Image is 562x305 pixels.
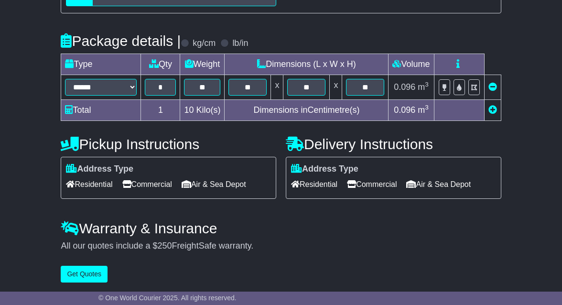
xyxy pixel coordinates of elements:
[180,100,225,121] td: Kilo(s)
[425,104,429,111] sup: 3
[98,294,237,302] span: © One World Courier 2025. All rights reserved.
[347,177,397,192] span: Commercial
[182,177,246,192] span: Air & Sea Depot
[394,105,415,115] span: 0.096
[141,100,180,121] td: 1
[406,177,471,192] span: Air & Sea Depot
[330,75,342,100] td: x
[418,105,429,115] span: m
[394,82,415,92] span: 0.096
[61,100,141,121] td: Total
[180,54,225,75] td: Weight
[61,266,108,283] button: Get Quotes
[193,38,216,49] label: kg/cm
[271,75,283,100] td: x
[488,105,497,115] a: Add new item
[425,81,429,88] sup: 3
[66,164,133,174] label: Address Type
[61,241,501,251] div: All our quotes include a $ FreightSafe warranty.
[184,105,194,115] span: 10
[225,100,389,121] td: Dimensions in Centimetre(s)
[66,177,112,192] span: Residential
[389,54,434,75] td: Volume
[141,54,180,75] td: Qty
[225,54,389,75] td: Dimensions (L x W x H)
[122,177,172,192] span: Commercial
[286,136,501,152] h4: Delivery Instructions
[418,82,429,92] span: m
[61,220,501,236] h4: Warranty & Insurance
[488,82,497,92] a: Remove this item
[61,33,181,49] h4: Package details |
[291,164,358,174] label: Address Type
[232,38,248,49] label: lb/in
[61,54,141,75] td: Type
[291,177,337,192] span: Residential
[61,136,276,152] h4: Pickup Instructions
[158,241,172,251] span: 250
